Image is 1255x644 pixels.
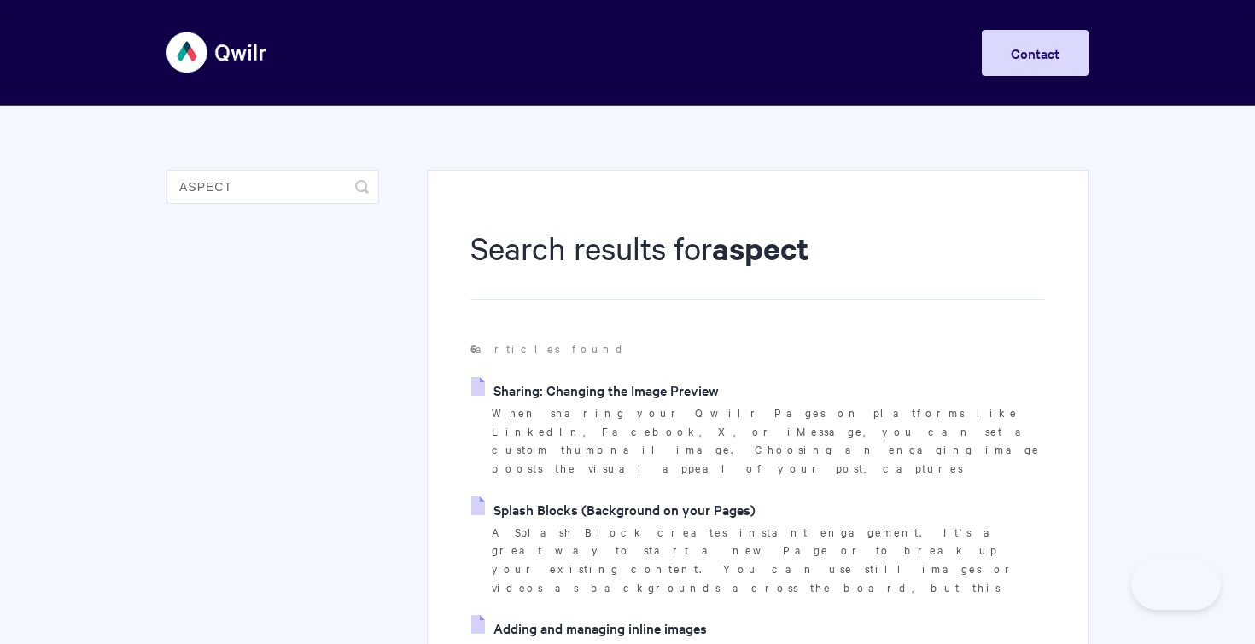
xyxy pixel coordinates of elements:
a: Sharing: Changing the Image Preview [471,377,719,403]
strong: 6 [470,340,476,357]
input: Search [166,170,379,204]
p: A Splash Block creates instant engagement. It's a great way to start a new Page or to break up yo... [492,523,1045,597]
a: Splash Blocks (Background on your Pages) [471,496,756,522]
a: Adding and managing inline images [471,615,707,641]
iframe: Toggle Customer Support [1131,559,1221,610]
strong: aspect [712,227,808,269]
h1: Search results for [470,226,1045,300]
p: articles found [470,339,1045,358]
img: Qwilr Help Center [166,20,268,84]
a: Contact [982,30,1089,76]
p: When sharing your Qwilr Pages on platforms like LinkedIn, Facebook, X, or iMessage, you can set a... [492,403,1045,478]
